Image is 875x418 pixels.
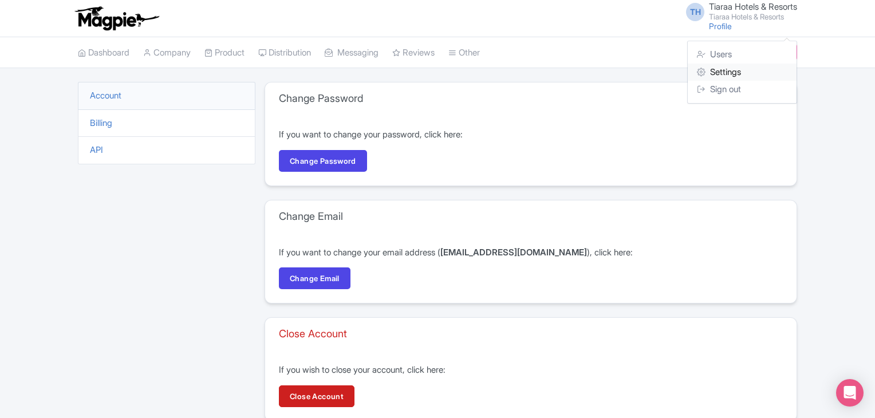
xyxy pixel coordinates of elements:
[709,21,732,31] a: Profile
[90,117,112,128] a: Billing
[279,210,343,223] h3: Change Email
[279,128,783,141] p: If you want to change your password, click here:
[279,364,783,377] p: If you wish to close your account, click here:
[836,379,864,407] div: Open Intercom Messenger
[440,247,587,258] strong: [EMAIL_ADDRESS][DOMAIN_NAME]
[279,150,367,172] a: Change Password
[90,144,103,155] a: API
[204,37,245,69] a: Product
[392,37,435,69] a: Reviews
[679,2,797,21] a: TH Tiaraa Hotels & Resorts Tiaraa Hotels & Resorts
[279,385,354,407] a: Close Account
[143,37,191,69] a: Company
[448,37,480,69] a: Other
[709,13,797,21] small: Tiaraa Hotels & Resorts
[325,37,379,69] a: Messaging
[688,46,797,64] a: Users
[279,328,347,340] h3: Close Account
[279,92,363,105] h3: Change Password
[90,90,121,101] a: Account
[279,267,350,289] a: Change Email
[72,6,161,31] img: logo-ab69f6fb50320c5b225c76a69d11143b.png
[688,81,797,98] a: Sign out
[78,37,129,69] a: Dashboard
[279,246,783,259] p: If you want to change your email address ( ), click here:
[688,64,797,81] a: Settings
[709,1,797,12] span: Tiaraa Hotels & Resorts
[686,3,704,21] span: TH
[258,37,311,69] a: Distribution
